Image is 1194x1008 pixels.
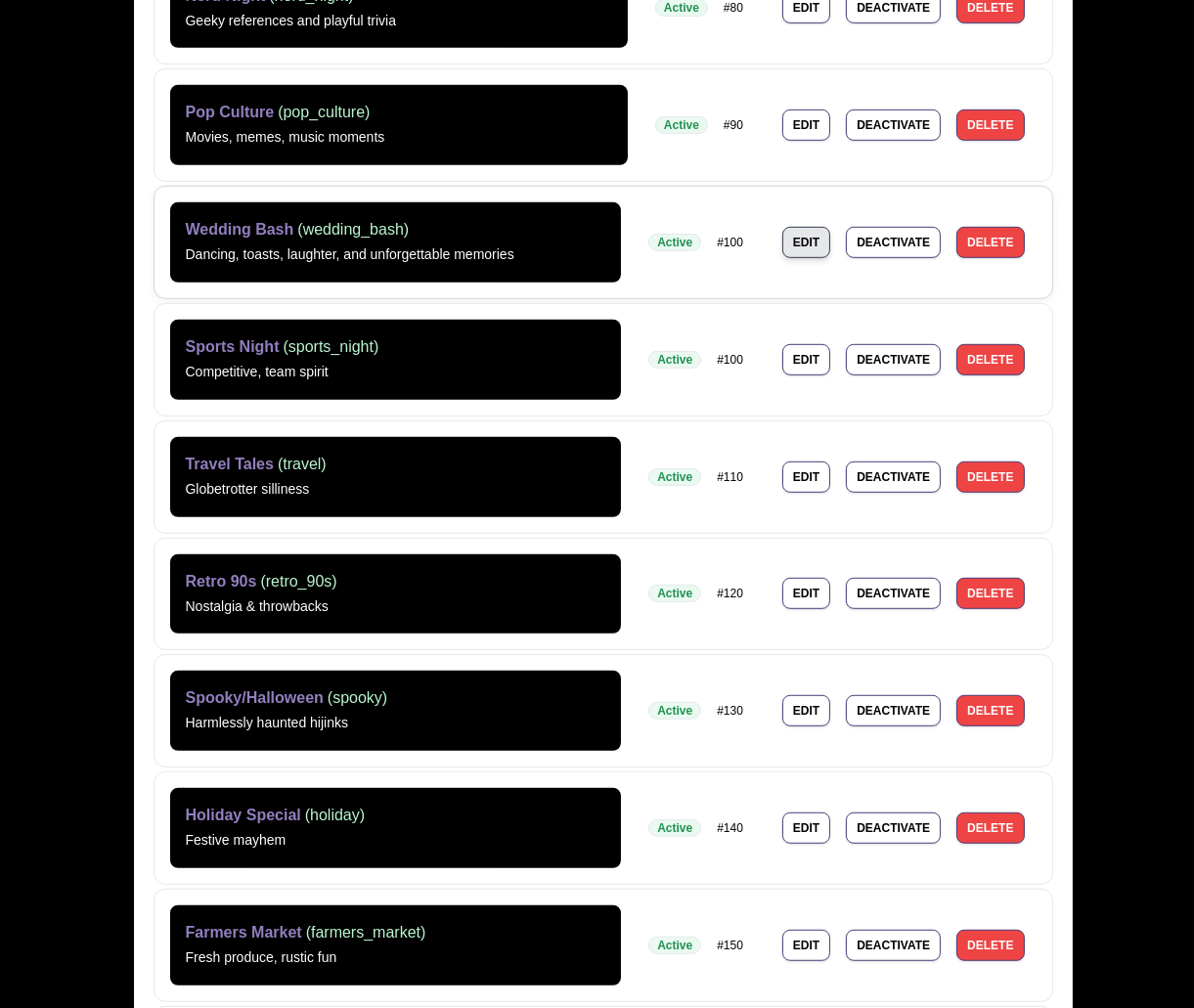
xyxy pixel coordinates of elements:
button: Delete [956,695,1024,726]
span: Active [648,702,701,720]
span: #90 [724,116,743,134]
span: Active [648,937,701,954]
button: Delete [956,227,1024,258]
button: Edit [782,227,830,258]
strong: Pop Culture [186,104,275,120]
span: #130 [717,702,743,720]
span: Active [648,351,701,369]
button: Deactivate [846,578,941,609]
span: #100 [717,234,743,251]
button: Delete [956,461,1024,493]
span: (retro_90s) [260,573,336,590]
button: Deactivate [846,695,941,726]
button: Edit [782,930,830,961]
span: Active [648,819,701,837]
button: Deactivate [846,461,941,493]
div: Fresh produce, rustic fun [186,946,606,970]
button: Edit [782,695,830,726]
strong: Travel Tales [186,456,274,472]
button: Edit [782,344,830,375]
div: Dancing, toasts, laughter, and unforgettable memories [186,243,606,267]
span: #100 [717,351,743,369]
button: Delete [956,812,1024,844]
span: (sports_night) [284,338,379,355]
div: Harmlessly haunted hijinks [186,712,606,735]
button: Delete [956,930,1024,961]
span: Active [648,234,701,251]
button: Edit [782,812,830,844]
span: #110 [717,468,743,486]
div: Globetrotter silliness [186,478,606,502]
button: Edit [782,110,830,141]
strong: Holiday Special [186,807,301,823]
button: Deactivate [846,110,941,141]
span: #120 [717,585,743,602]
strong: Spooky/Halloween [186,689,324,706]
strong: Farmers Market [186,924,302,941]
span: #140 [717,819,743,837]
div: Festive mayhem [186,829,606,853]
button: Deactivate [846,227,941,258]
span: (wedding_bash) [297,221,409,238]
button: Deactivate [846,812,941,844]
span: #150 [717,937,743,954]
span: Active [648,585,701,602]
button: Delete [956,578,1024,609]
div: Movies, memes, music moments [186,126,612,150]
button: Deactivate [846,930,941,961]
div: Nostalgia & throwbacks [186,595,606,619]
strong: Wedding Bash [186,221,294,238]
button: Deactivate [846,344,941,375]
div: Geeky references and playful trivia [186,10,612,33]
span: (travel) [278,456,327,472]
div: Competitive, team spirit [186,361,606,384]
button: Edit [782,578,830,609]
span: Active [655,116,708,134]
button: Edit [782,461,830,493]
span: (farmers_market) [306,924,426,941]
strong: Sports Night [186,338,280,355]
button: Delete [956,110,1024,141]
button: Delete [956,344,1024,375]
span: (spooky) [328,689,387,706]
span: Active [648,468,701,486]
span: (pop_culture) [278,104,370,120]
strong: Retro 90s [186,573,257,590]
span: (holiday) [305,807,365,823]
